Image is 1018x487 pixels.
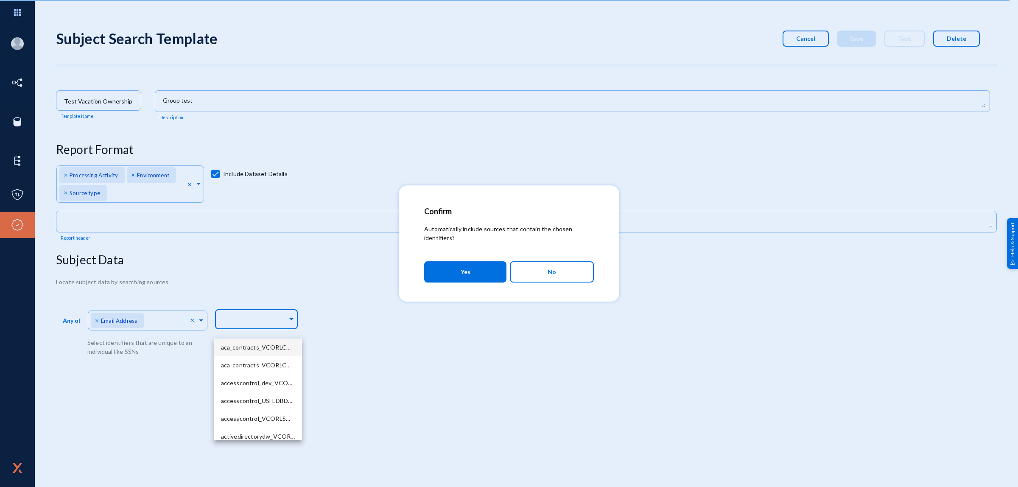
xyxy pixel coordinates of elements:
h2: Confirm [424,207,594,216]
span: accesscontrol_VCORLSQLAPPPR01_59260 [221,415,341,422]
span: accesscontrol_USFLDBD8_56456 [221,397,311,404]
span: aca_contracts_VCORLCMDSQLNP01_1433 [221,344,339,351]
button: Yes [424,261,506,283]
span: activedirectorydw_VCORLSQLAPPPR03_1405 [221,433,349,440]
ng-dropdown-panel: Options list [214,339,302,440]
span: No [548,265,556,279]
span: Yes [461,264,470,280]
span: aca_contracts_VCORLCMDSQLPR01_1433 [221,361,338,369]
span: accesscontrol_dev_VCORLSQLAPPNP02_56210 [221,379,354,386]
p: Automatically include sources that contain the chosen identifiers? [424,224,594,242]
button: No [510,261,594,283]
